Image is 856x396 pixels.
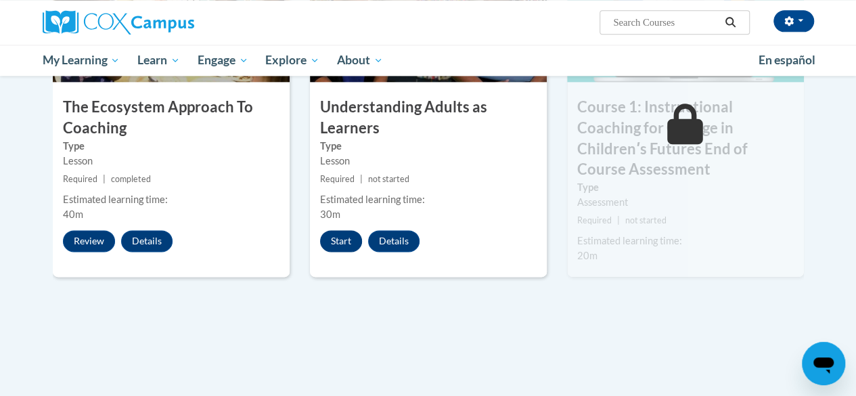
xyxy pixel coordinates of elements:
span: not started [368,174,409,184]
span: Required [577,215,612,225]
button: Details [368,230,420,252]
button: Start [320,230,362,252]
div: Estimated learning time: [63,192,279,207]
a: Cox Campus [43,10,286,35]
h3: Course 1: Instructional Coaching for Change in Childrenʹs Futures End of Course Assessment [567,97,804,180]
a: Engage [189,45,257,76]
label: Type [577,180,794,195]
span: Required [63,174,97,184]
div: Estimated learning time: [577,234,794,248]
div: Lesson [63,154,279,169]
a: About [328,45,392,76]
a: Explore [256,45,328,76]
a: Learn [129,45,189,76]
span: not started [625,215,667,225]
input: Search Courses [612,14,720,30]
span: Engage [198,52,248,68]
button: Review [63,230,115,252]
span: My Learning [42,52,120,68]
span: About [337,52,383,68]
a: En español [750,46,824,74]
div: Lesson [320,154,537,169]
span: 30m [320,208,340,220]
span: 20m [577,250,598,261]
iframe: Button to launch messaging window [802,342,845,385]
h3: Understanding Adults as Learners [310,97,547,139]
span: | [103,174,106,184]
div: Assessment [577,195,794,210]
h3: The Ecosystem Approach To Coaching [53,97,290,139]
span: completed [111,174,151,184]
label: Type [320,139,537,154]
div: Estimated learning time: [320,192,537,207]
div: Main menu [32,45,824,76]
span: 40m [63,208,83,220]
span: En español [759,53,815,67]
button: Details [121,230,173,252]
label: Type [63,139,279,154]
span: Learn [137,52,180,68]
a: My Learning [34,45,129,76]
span: Explore [265,52,319,68]
span: Required [320,174,355,184]
span: | [360,174,363,184]
img: Cox Campus [43,10,194,35]
button: Account Settings [773,10,814,32]
button: Search [720,14,740,30]
span: | [617,215,620,225]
